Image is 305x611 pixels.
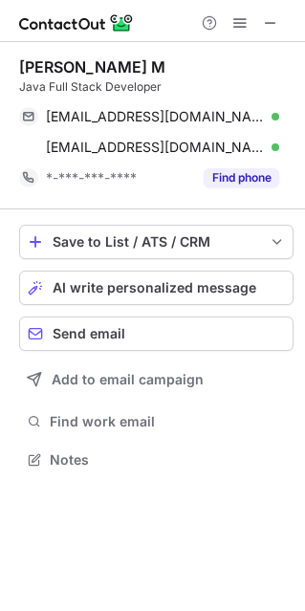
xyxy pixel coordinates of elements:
[19,271,294,305] button: AI write personalized message
[19,408,294,435] button: Find work email
[204,168,279,187] button: Reveal Button
[19,57,165,76] div: [PERSON_NAME] M
[53,280,256,295] span: AI write personalized message
[46,108,265,125] span: [EMAIL_ADDRESS][DOMAIN_NAME]
[53,326,125,341] span: Send email
[50,451,286,469] span: Notes
[50,413,286,430] span: Find work email
[19,447,294,473] button: Notes
[19,225,294,259] button: save-profile-one-click
[46,139,265,156] span: [EMAIL_ADDRESS][DOMAIN_NAME]
[19,316,294,351] button: Send email
[19,11,134,34] img: ContactOut v5.3.10
[19,78,294,96] div: Java Full Stack Developer
[19,362,294,397] button: Add to email campaign
[52,372,204,387] span: Add to email campaign
[53,234,260,250] div: Save to List / ATS / CRM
